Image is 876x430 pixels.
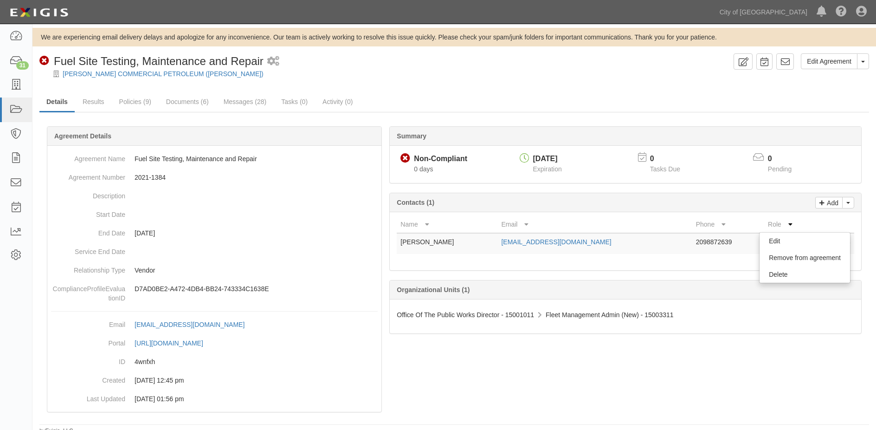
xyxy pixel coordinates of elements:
[159,92,216,111] a: Documents (6)
[397,286,470,293] b: Organizational Units (1)
[51,150,378,168] dd: Fuel Site Testing, Maintenance and Repair
[414,154,467,164] div: Non-Compliant
[51,261,378,280] dd: Vendor
[16,61,29,70] div: 31
[63,70,264,78] a: [PERSON_NAME] COMMERCIAL PETROLEUM ([PERSON_NAME])
[51,334,125,348] dt: Portal
[51,352,378,371] dd: 4wnfxh
[414,165,433,173] span: Since 08/11/2025
[267,57,279,66] i: 2 scheduled workflows
[274,92,315,111] a: Tasks (0)
[76,92,111,111] a: Results
[533,165,562,173] span: Expiration
[51,224,125,238] dt: End Date
[316,92,360,111] a: Activity (0)
[135,320,245,329] div: [EMAIL_ADDRESS][DOMAIN_NAME]
[51,168,125,182] dt: Agreement Number
[650,165,680,173] span: Tasks Due
[533,154,562,164] div: [DATE]
[764,216,817,233] th: Role
[760,233,850,249] a: Edit
[51,390,125,404] dt: Last Updated
[51,315,125,329] dt: Email
[692,233,764,254] td: 2098872639
[54,55,264,67] span: Fuel Site Testing, Maintenance and Repair
[397,216,497,233] th: Name
[51,371,125,385] dt: Created
[51,280,125,303] dt: ComplianceProfileEvaluationID
[7,4,71,21] img: logo-5460c22ac91f19d4615b14bd174203de0afe785f0fc80cf4dbbc73dc1793850b.png
[112,92,158,111] a: Policies (9)
[51,168,378,187] dd: 2021-1384
[135,339,213,347] a: [URL][DOMAIN_NAME]
[51,224,378,242] dd: [DATE]
[54,132,111,140] b: Agreement Details
[39,56,49,66] i: Non-Compliant
[760,266,850,283] a: Delete
[836,7,847,18] i: Help Center - Complianz
[546,311,673,319] span: Fleet Management Admin (New) - 15003311
[39,53,264,69] div: Fuel Site Testing, Maintenance and Repair
[32,33,876,42] div: We are experiencing email delivery delays and apologize for any inconvenience. Our team is active...
[51,150,125,163] dt: Agreement Name
[51,205,125,219] dt: Start Date
[135,321,255,328] a: [EMAIL_ADDRESS][DOMAIN_NAME]
[824,197,838,208] p: Add
[400,154,410,163] i: Non-Compliant
[397,233,497,254] td: [PERSON_NAME]
[768,154,803,164] p: 0
[51,187,125,201] dt: Description
[497,216,692,233] th: Email
[51,352,125,366] dt: ID
[801,53,857,69] a: Edit Agreement
[39,92,75,112] a: Details
[51,261,125,275] dt: Relationship Type
[715,3,812,21] a: City of [GEOGRAPHIC_DATA]
[51,242,125,256] dt: Service End Date
[397,311,534,319] span: Office Of The Public Works Director - 15001011
[760,249,850,266] a: Remove from agreement
[51,390,378,408] dd: [DATE] 01:56 pm
[650,154,692,164] p: 0
[135,284,378,293] p: D7AD0BE2-A472-4DB4-BB24-743334C1638E
[768,165,792,173] span: Pending
[692,216,764,233] th: Phone
[51,371,378,390] dd: [DATE] 12:45 pm
[217,92,274,111] a: Messages (28)
[815,197,843,208] a: Add
[397,199,434,206] b: Contacts (1)
[397,132,426,140] b: Summary
[501,238,611,246] a: [EMAIL_ADDRESS][DOMAIN_NAME]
